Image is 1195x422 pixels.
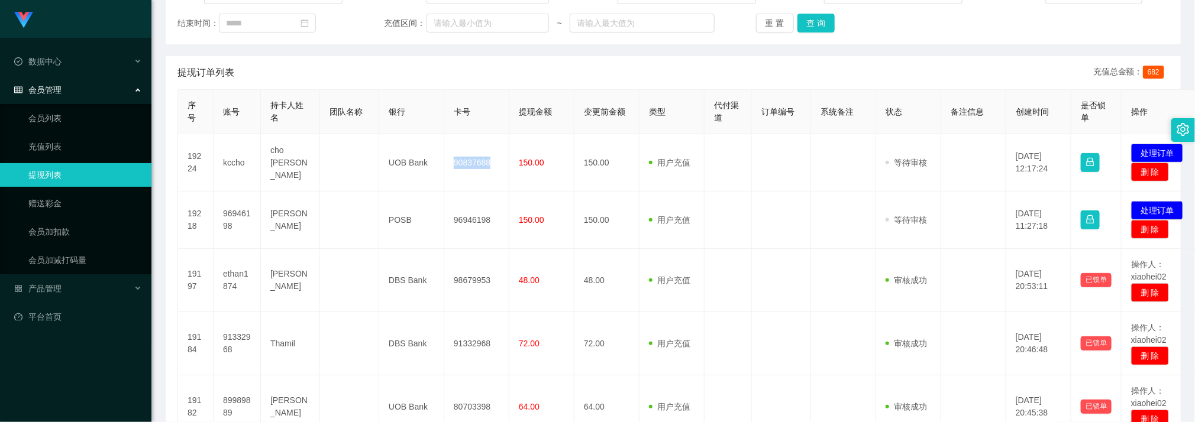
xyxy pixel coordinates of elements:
span: 提现金额 [519,107,552,116]
span: 团队名称 [330,107,363,116]
span: 充值区间： [384,17,427,30]
span: ~ [549,17,570,30]
span: 创建时间 [1016,107,1049,116]
button: 图标: lock [1081,210,1100,229]
span: 数据中心 [14,57,62,66]
a: 会员加扣款 [28,220,142,244]
td: [DATE] 20:53:11 [1006,249,1071,312]
td: [DATE] 11:27:18 [1006,191,1071,249]
a: 提现列表 [28,163,142,187]
span: 150.00 [519,158,544,167]
td: POSB [379,191,444,249]
td: 19224 [178,134,214,191]
button: 删 除 [1131,283,1169,302]
span: 类型 [649,107,666,116]
i: 图标: calendar [301,19,309,27]
td: [DATE] 12:17:24 [1006,134,1071,191]
span: 用户充值 [649,275,690,285]
td: [PERSON_NAME] [261,249,320,312]
td: kccho [214,134,261,191]
a: 会员列表 [28,106,142,130]
span: 变更前金额 [584,107,625,116]
span: 72.00 [519,339,540,348]
button: 已锁单 [1081,336,1112,350]
td: cho [PERSON_NAME] [261,134,320,191]
td: 19184 [178,312,214,375]
span: 用户充值 [649,158,690,167]
span: 序号 [188,100,196,122]
span: 提现订单列表 [177,66,234,80]
span: 是否锁单 [1081,100,1106,122]
td: 150.00 [574,191,640,249]
td: Thamil [261,312,320,375]
span: 操作人：xiaohei02 [1131,323,1167,345]
span: 等待审核 [886,215,927,225]
span: 结束时间： [177,17,219,30]
td: 96946198 [444,191,509,249]
span: 用户充值 [649,339,690,348]
button: 重 置 [756,14,794,33]
i: 图标: table [14,86,22,94]
a: 会员加减打码量 [28,248,142,272]
span: 等待审核 [886,158,927,167]
button: 处理订单 [1131,201,1183,220]
span: 系统备注 [821,107,854,116]
a: 赠送彩金 [28,191,142,215]
button: 处理订单 [1131,144,1183,163]
i: 图标: appstore-o [14,284,22,293]
span: 用户充值 [649,215,690,225]
span: 产品管理 [14,284,62,293]
a: 充值列表 [28,135,142,158]
button: 已锁单 [1081,400,1112,414]
button: 已锁单 [1081,273,1112,287]
span: 状态 [886,107,902,116]
span: 审核成功 [886,339,927,348]
a: 图标: dashboard平台首页 [14,305,142,329]
button: 删 除 [1131,220,1169,239]
td: 90837688 [444,134,509,191]
td: UOB Bank [379,134,444,191]
span: 代付渠道 [714,100,739,122]
i: 图标: check-circle-o [14,57,22,66]
td: 91332968 [444,312,509,375]
span: 64.00 [519,402,540,411]
td: 150.00 [574,134,640,191]
span: 持卡人姓名 [270,100,303,122]
button: 查 询 [797,14,835,33]
i: 图标: setting [1177,123,1190,136]
span: 账号 [223,107,240,116]
span: 682 [1143,66,1164,79]
td: 98679953 [444,249,509,312]
td: DBS Bank [379,312,444,375]
td: ethan1874 [214,249,261,312]
span: 审核成功 [886,402,927,411]
input: 请输入最大值为 [570,14,715,33]
input: 请输入最小值为 [427,14,549,33]
td: 72.00 [574,312,640,375]
span: 操作人：xiaohei02 [1131,386,1167,408]
span: 备注信息 [951,107,984,116]
span: 订单编号 [761,107,794,116]
td: [DATE] 20:46:48 [1006,312,1071,375]
span: 会员管理 [14,85,62,95]
span: 操作 [1131,107,1148,116]
td: 48.00 [574,249,640,312]
td: 19197 [178,249,214,312]
td: 19218 [178,191,214,249]
td: 91332968 [214,312,261,375]
span: 用户充值 [649,402,690,411]
span: 150.00 [519,215,544,225]
span: 审核成功 [886,275,927,285]
span: 操作人：xiaohei02 [1131,259,1167,281]
span: 48.00 [519,275,540,285]
td: 96946198 [214,191,261,249]
span: 卡号 [454,107,470,116]
span: 银行 [389,107,405,116]
img: logo.9652507e.png [14,12,33,28]
button: 图标: lock [1081,153,1100,172]
button: 删 除 [1131,346,1169,365]
td: [PERSON_NAME] [261,191,320,249]
div: 充值总金额： [1093,66,1169,80]
td: DBS Bank [379,249,444,312]
button: 删 除 [1131,163,1169,181]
